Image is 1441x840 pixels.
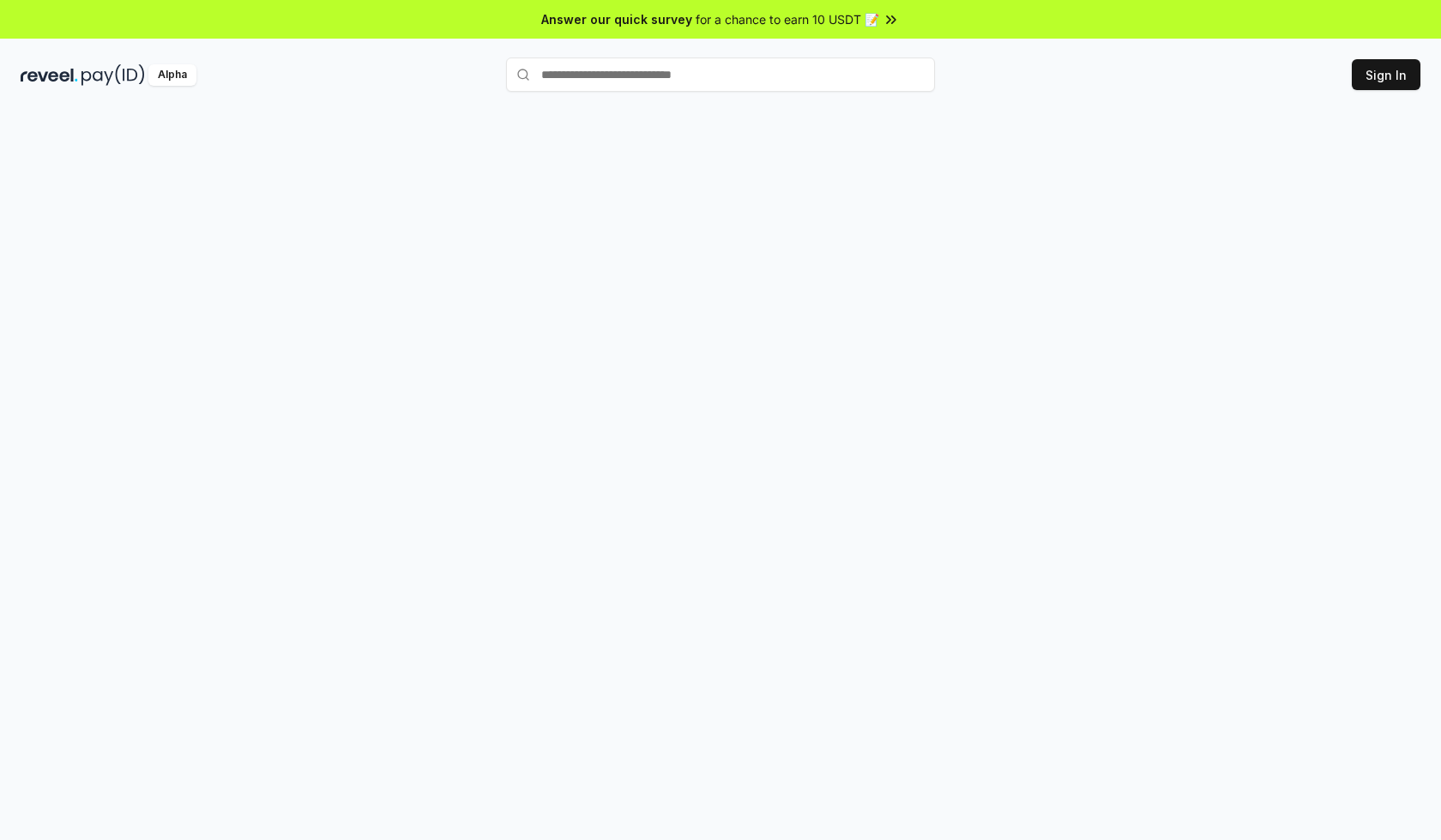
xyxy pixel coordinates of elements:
[1352,59,1420,90] button: Sign In
[696,10,879,28] span: for a chance to earn 10 USDT 📝
[541,10,692,28] span: Answer our quick survey
[148,64,196,86] div: Alpha
[21,64,78,86] img: reveel_dark
[81,64,145,86] img: pay_id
